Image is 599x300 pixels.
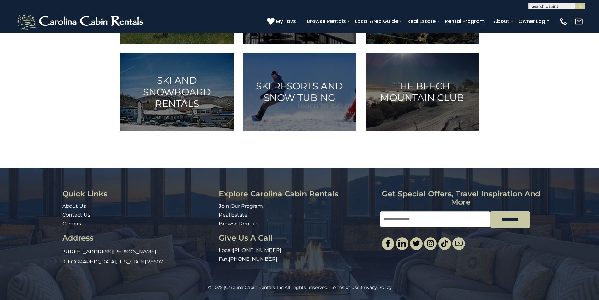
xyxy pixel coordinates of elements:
a: The Beech Mountain Club [366,53,479,131]
img: phone-regular-white.png [559,17,568,26]
a: Terms of Use [331,285,359,290]
h3: Ski Resorts and Snow Tubing [251,80,348,104]
span: My Favs [276,17,296,25]
img: facebook-single.svg [384,240,392,247]
h3: Explore Carolina Cabin Rentals [219,190,375,198]
a: My Favs [267,17,297,25]
a: Privacy Policy [361,285,392,290]
img: linkedin-single.svg [398,240,406,247]
p: All Rights Reserved. | | [14,284,585,291]
h3: Get special offers, travel inspiration and more [380,190,541,207]
a: Join Our Program [219,203,263,209]
h3: Quick Links [62,190,214,198]
a: Browse Rentals [304,16,349,27]
a: Rental Program [442,16,488,27]
h3: Give Us A Call [219,234,375,242]
img: instagram-single.svg [427,240,434,247]
img: White-1-2.png [16,12,146,31]
a: [PHONE_NUMBER] [233,247,281,253]
span: © 2025 | [208,285,285,290]
a: Ski and Snowboard Rentals [120,53,234,131]
a: [PHONE_NUMBER] [229,256,277,262]
a: Real Estate [219,212,247,218]
h3: The Beech Mountain Club [374,80,471,104]
a: Ski Resorts and Snow Tubing [243,53,356,131]
a: About Us [62,203,86,209]
img: twitter-single.svg [413,240,420,247]
img: tiktok.svg [441,240,448,247]
img: youtube-light.svg [455,240,463,247]
a: Contact Us [62,212,90,218]
p: Fax: [219,256,375,263]
p: Local: [219,247,375,254]
a: Local Area Guide [352,16,401,27]
img: mail-regular-white.png [574,17,583,26]
a: Real Estate [404,16,439,27]
a: Owner Login [515,16,553,27]
a: About [491,16,513,27]
p: [STREET_ADDRESS][PERSON_NAME] [GEOGRAPHIC_DATA], [US_STATE] 28607 [62,247,214,267]
h3: Ski and Snowboard Rentals [128,75,226,110]
a: Carolina Cabin Rentals, Inc. [225,285,285,290]
a: Browse Rentals [219,221,258,227]
a: Careers [62,221,81,227]
h3: Address [62,234,214,242]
